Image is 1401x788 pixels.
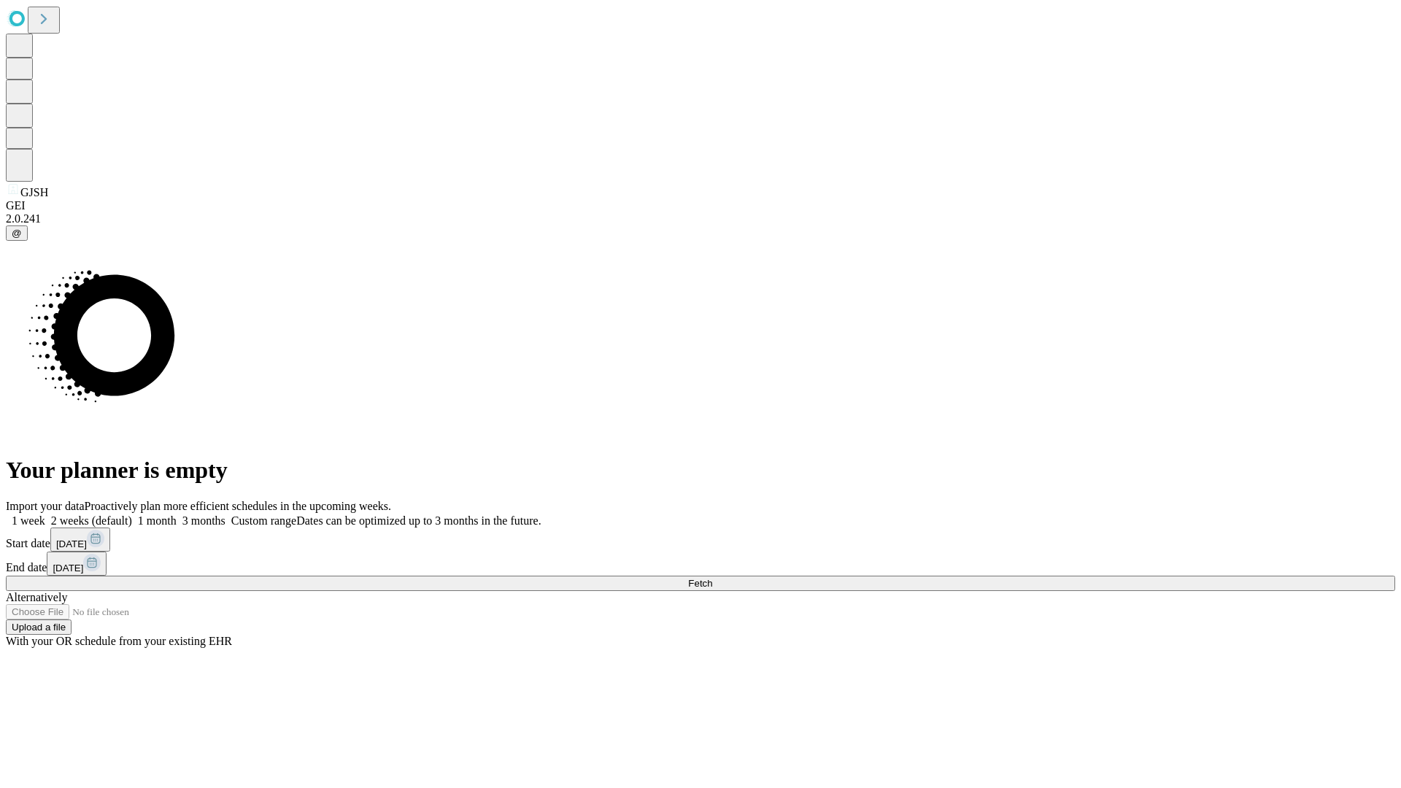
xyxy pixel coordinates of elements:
h1: Your planner is empty [6,457,1395,484]
span: 3 months [182,514,225,527]
span: [DATE] [56,538,87,549]
span: With your OR schedule from your existing EHR [6,635,232,647]
span: 1 week [12,514,45,527]
span: Alternatively [6,591,67,603]
div: GEI [6,199,1395,212]
span: Custom range [231,514,296,527]
button: [DATE] [47,552,107,576]
span: 1 month [138,514,177,527]
div: End date [6,552,1395,576]
span: @ [12,228,22,239]
button: @ [6,225,28,241]
span: Fetch [688,578,712,589]
span: [DATE] [53,563,83,573]
span: 2 weeks (default) [51,514,132,527]
span: Dates can be optimized up to 3 months in the future. [296,514,541,527]
div: 2.0.241 [6,212,1395,225]
button: Upload a file [6,619,72,635]
div: Start date [6,528,1395,552]
span: Proactively plan more efficient schedules in the upcoming weeks. [85,500,391,512]
span: Import your data [6,500,85,512]
button: Fetch [6,576,1395,591]
span: GJSH [20,186,48,198]
button: [DATE] [50,528,110,552]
